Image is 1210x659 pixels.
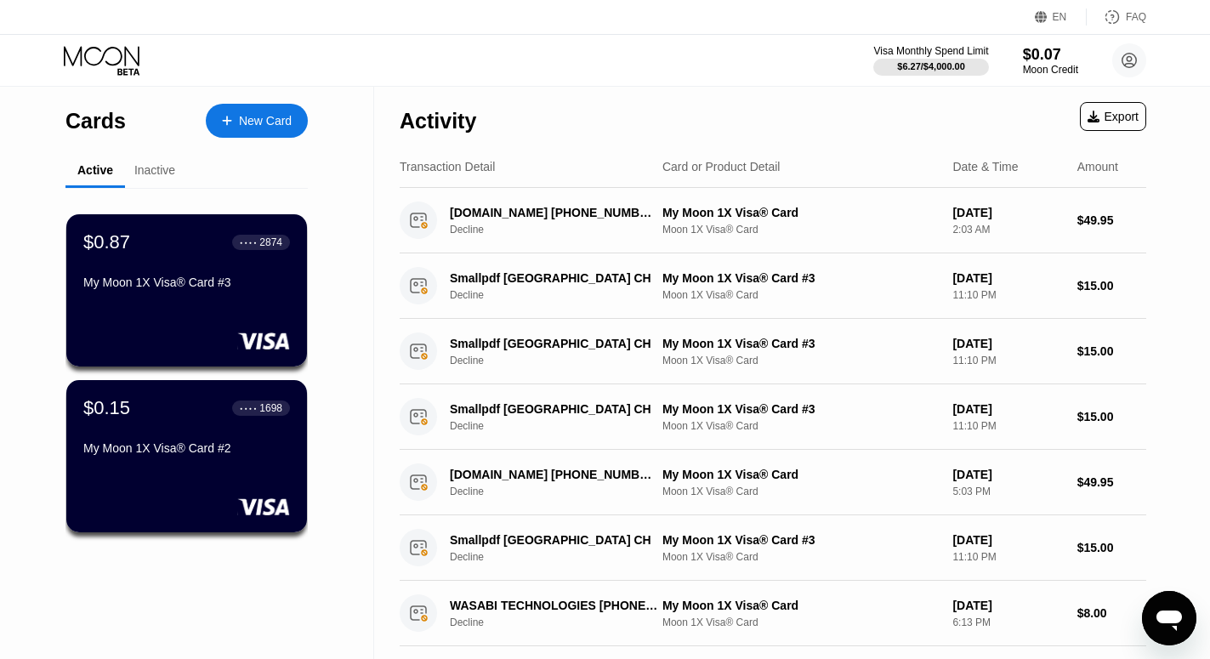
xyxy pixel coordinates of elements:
[450,224,674,236] div: Decline
[400,384,1146,450] div: Smallpdf [GEOGRAPHIC_DATA] CHDeclineMy Moon 1X Visa® Card #3Moon 1X Visa® Card[DATE]11:10 PM$15.00
[400,253,1146,319] div: Smallpdf [GEOGRAPHIC_DATA] CHDeclineMy Moon 1X Visa® Card #3Moon 1X Visa® Card[DATE]11:10 PM$15.00
[662,402,939,416] div: My Moon 1X Visa® Card #3
[400,581,1146,646] div: WASABI TECHNOLOGIES [PHONE_NUMBER] USDeclineMy Moon 1X Visa® CardMoon 1X Visa® Card[DATE]6:13 PM$...
[77,163,113,177] div: Active
[134,163,175,177] div: Inactive
[952,289,1063,301] div: 11:10 PM
[400,160,495,173] div: Transaction Detail
[1077,475,1146,489] div: $49.95
[450,355,674,366] div: Decline
[400,450,1146,515] div: [DOMAIN_NAME] [PHONE_NUMBER] USDeclineMy Moon 1X Visa® CardMoon 1X Visa® Card[DATE]5:03 PM$49.95
[450,206,658,219] div: [DOMAIN_NAME] [PHONE_NUMBER] US
[1035,9,1087,26] div: EN
[662,337,939,350] div: My Moon 1X Visa® Card #3
[1077,279,1146,293] div: $15.00
[1077,344,1146,358] div: $15.00
[66,380,307,532] div: $0.15● ● ● ●1698My Moon 1X Visa® Card #2
[450,271,658,285] div: Smallpdf [GEOGRAPHIC_DATA] CH
[873,45,988,76] div: Visa Monthly Spend Limit$6.27/$4,000.00
[1077,606,1146,620] div: $8.00
[450,468,658,481] div: [DOMAIN_NAME] [PHONE_NUMBER] US
[952,533,1063,547] div: [DATE]
[450,551,674,563] div: Decline
[83,397,130,419] div: $0.15
[450,533,658,547] div: Smallpdf [GEOGRAPHIC_DATA] CH
[952,224,1063,236] div: 2:03 AM
[662,599,939,612] div: My Moon 1X Visa® Card
[662,224,939,236] div: Moon 1X Visa® Card
[1142,591,1196,645] iframe: Button to launch messaging window
[1077,213,1146,227] div: $49.95
[83,276,290,289] div: My Moon 1X Visa® Card #3
[83,441,290,455] div: My Moon 1X Visa® Card #2
[400,319,1146,384] div: Smallpdf [GEOGRAPHIC_DATA] CHDeclineMy Moon 1X Visa® Card #3Moon 1X Visa® Card[DATE]11:10 PM$15.00
[450,616,674,628] div: Decline
[1077,410,1146,423] div: $15.00
[952,160,1018,173] div: Date & Time
[662,551,939,563] div: Moon 1X Visa® Card
[952,551,1063,563] div: 11:10 PM
[450,337,658,350] div: Smallpdf [GEOGRAPHIC_DATA] CH
[1023,46,1078,76] div: $0.07Moon Credit
[662,468,939,481] div: My Moon 1X Visa® Card
[873,45,988,57] div: Visa Monthly Spend Limit
[662,355,939,366] div: Moon 1X Visa® Card
[450,420,674,432] div: Decline
[206,104,308,138] div: New Card
[662,420,939,432] div: Moon 1X Visa® Card
[1088,110,1139,123] div: Export
[952,468,1063,481] div: [DATE]
[239,114,292,128] div: New Card
[662,289,939,301] div: Moon 1X Visa® Card
[66,214,307,366] div: $0.87● ● ● ●2874My Moon 1X Visa® Card #3
[662,486,939,497] div: Moon 1X Visa® Card
[259,236,282,248] div: 2874
[450,402,658,416] div: Smallpdf [GEOGRAPHIC_DATA] CH
[1126,11,1146,23] div: FAQ
[952,355,1063,366] div: 11:10 PM
[240,406,257,411] div: ● ● ● ●
[400,515,1146,581] div: Smallpdf [GEOGRAPHIC_DATA] CHDeclineMy Moon 1X Visa® Card #3Moon 1X Visa® Card[DATE]11:10 PM$15.00
[240,240,257,245] div: ● ● ● ●
[400,188,1146,253] div: [DOMAIN_NAME] [PHONE_NUMBER] USDeclineMy Moon 1X Visa® CardMoon 1X Visa® Card[DATE]2:03 AM$49.95
[952,486,1063,497] div: 5:03 PM
[65,109,126,134] div: Cards
[450,599,658,612] div: WASABI TECHNOLOGIES [PHONE_NUMBER] US
[1077,160,1118,173] div: Amount
[83,231,130,253] div: $0.87
[952,616,1063,628] div: 6:13 PM
[1023,64,1078,76] div: Moon Credit
[952,206,1063,219] div: [DATE]
[662,160,781,173] div: Card or Product Detail
[662,206,939,219] div: My Moon 1X Visa® Card
[450,486,674,497] div: Decline
[662,533,939,547] div: My Moon 1X Visa® Card #3
[1077,541,1146,554] div: $15.00
[897,61,965,71] div: $6.27 / $4,000.00
[1053,11,1067,23] div: EN
[1087,9,1146,26] div: FAQ
[952,337,1063,350] div: [DATE]
[1080,102,1146,131] div: Export
[450,289,674,301] div: Decline
[662,616,939,628] div: Moon 1X Visa® Card
[952,420,1063,432] div: 11:10 PM
[952,402,1063,416] div: [DATE]
[400,109,476,134] div: Activity
[952,271,1063,285] div: [DATE]
[662,271,939,285] div: My Moon 1X Visa® Card #3
[259,402,282,414] div: 1698
[952,599,1063,612] div: [DATE]
[1023,46,1078,64] div: $0.07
